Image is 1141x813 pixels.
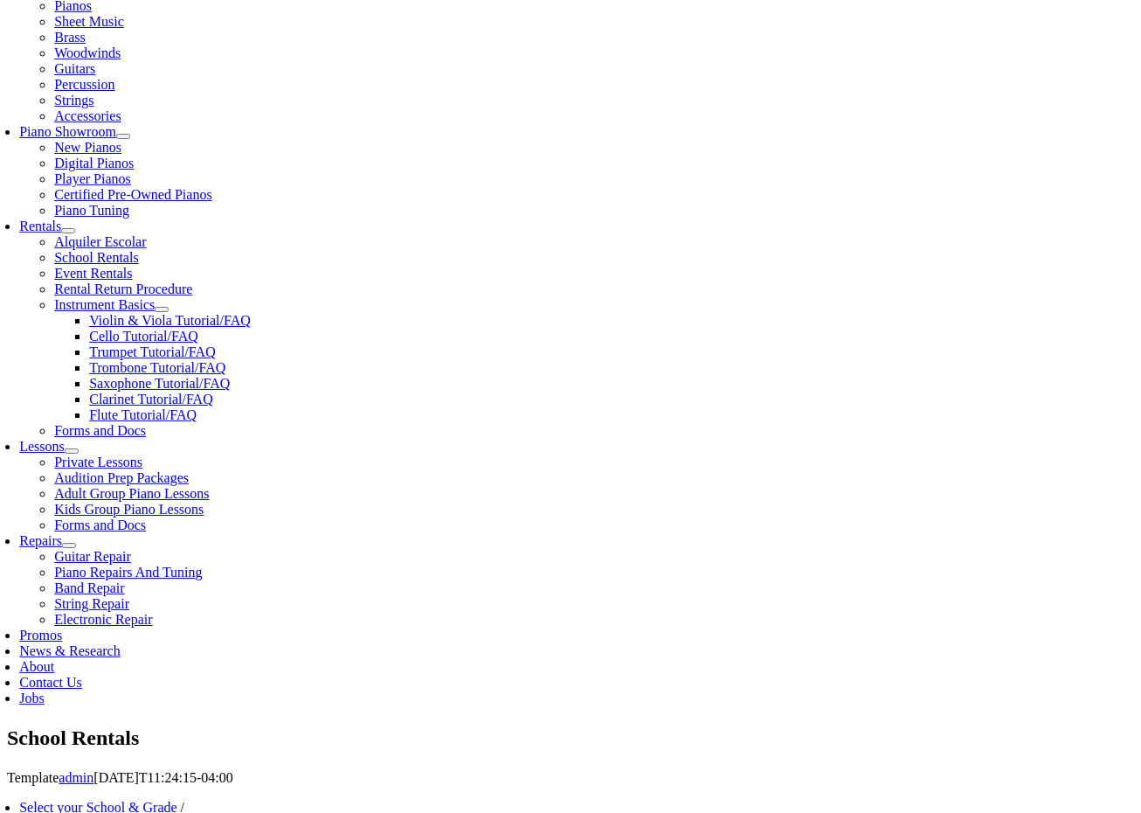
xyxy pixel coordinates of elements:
[54,61,95,76] a: Guitars
[54,203,129,218] a: Piano Tuning
[89,313,251,328] a: Violin & Viola Tutorial/FAQ
[54,565,202,580] a: Piano Repairs And Tuning
[7,724,1134,754] h1: School Rentals
[54,250,138,265] a: School Rentals
[89,407,197,422] a: Flute Tutorial/FAQ
[93,770,232,785] span: [DATE]T11:24:15-04:00
[54,612,152,627] a: Electronic Repair
[19,439,65,454] a: Lessons
[54,77,114,92] a: Percussion
[89,392,213,406] a: Clarinet Tutorial/FAQ
[19,691,44,705] a: Jobs
[54,108,121,123] a: Accessories
[19,675,82,690] a: Contact Us
[155,307,169,312] button: Open submenu of Instrument Basics
[116,134,130,139] button: Open submenu of Piano Showroom
[54,93,93,108] a: Strings
[54,156,134,170] a: Digital Pianos
[19,628,62,643] a: Promos
[54,234,146,249] a: Alquiler Escolar
[54,518,146,532] a: Forms and Docs
[54,596,129,611] a: String Repair
[19,124,116,139] a: Piano Showroom
[89,329,198,344] a: Cello Tutorial/FAQ
[62,543,76,548] button: Open submenu of Repairs
[54,580,124,595] a: Band Repair
[89,344,215,359] a: Trumpet Tutorial/FAQ
[54,470,189,485] a: Audition Prep Packages
[54,502,204,517] a: Kids Group Piano Lessons
[54,30,86,45] a: Brass
[7,724,1134,754] section: Page Title Bar
[54,281,192,296] a: Rental Return Procedure
[7,770,59,785] span: Template
[54,486,209,501] a: Adult Group Piano Lessons
[54,423,146,438] a: Forms and Docs
[54,297,155,312] a: Instrument Basics
[54,14,124,29] a: Sheet Music
[54,140,121,155] a: New Pianos
[89,376,230,391] a: Saxophone Tutorial/FAQ
[65,448,79,454] button: Open submenu of Lessons
[54,455,142,469] a: Private Lessons
[19,643,121,658] a: News & Research
[54,45,121,60] a: Woodwinds
[59,770,93,785] a: admin
[54,549,131,564] a: Guitar Repair
[54,171,131,186] a: Player Pianos
[54,187,211,202] a: Certified Pre-Owned Pianos
[89,360,225,375] a: Trombone Tutorial/FAQ
[54,266,132,281] a: Event Rentals
[19,219,61,233] a: Rentals
[19,533,62,548] a: Repairs
[19,659,54,674] a: About
[61,228,75,233] button: Open submenu of Rentals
